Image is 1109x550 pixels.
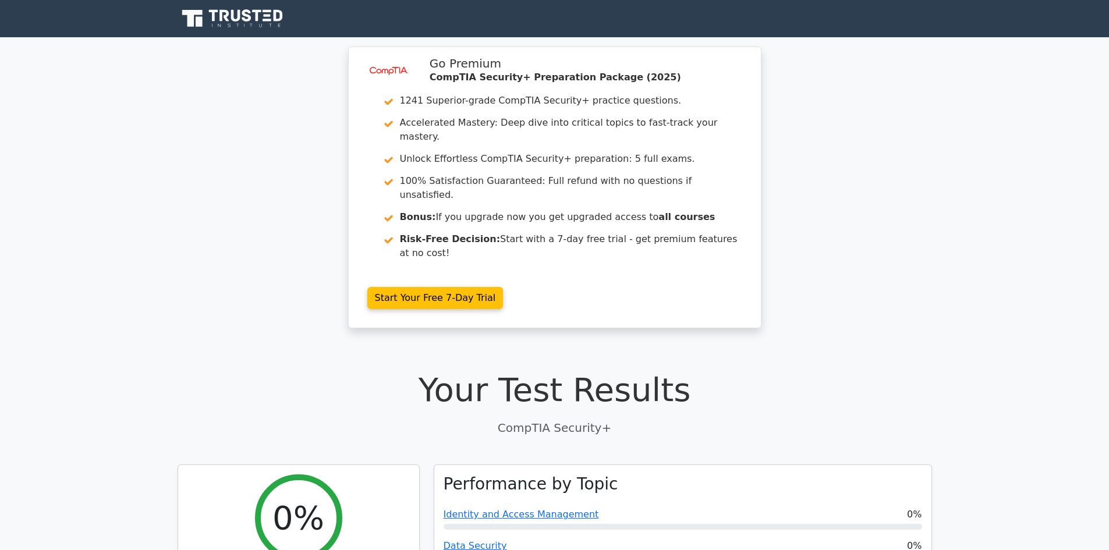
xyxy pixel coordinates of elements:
h1: Your Test Results [178,370,932,409]
p: CompTIA Security+ [178,419,932,437]
a: Identity and Access Management [444,509,599,520]
h3: Performance by Topic [444,474,618,494]
span: 0% [907,508,922,521]
a: Start Your Free 7-Day Trial [367,287,504,309]
h2: 0% [272,498,324,537]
